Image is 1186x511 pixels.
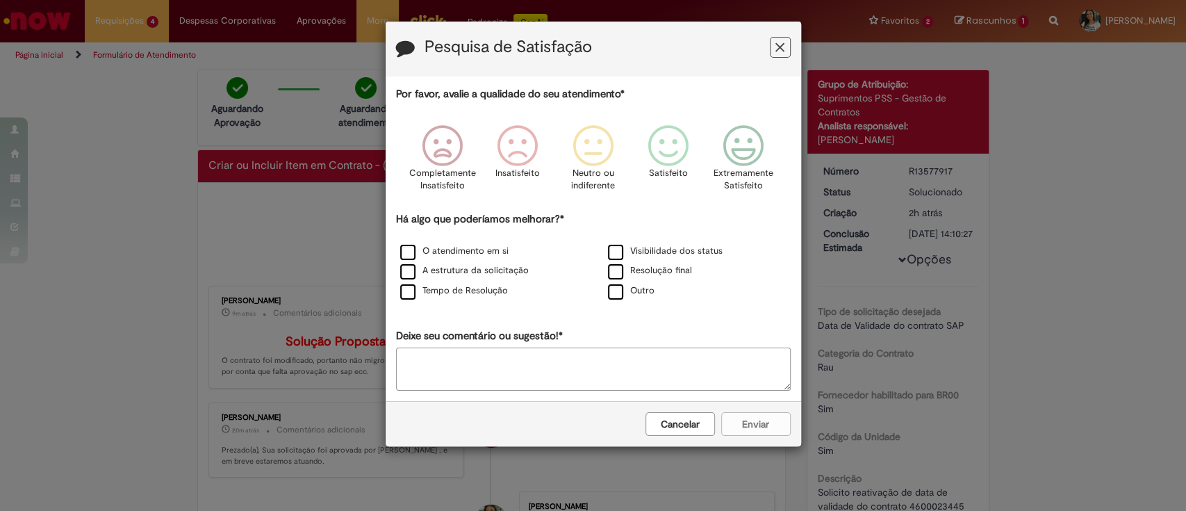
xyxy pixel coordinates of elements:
div: Insatisfeito [482,115,553,210]
div: Satisfeito [633,115,704,210]
label: A estrutura da solicitação [400,264,529,277]
label: Deixe seu comentário ou sugestão!* [396,329,563,343]
label: Resolução final [608,264,692,277]
div: Completamente Insatisfeito [407,115,478,210]
button: Cancelar [645,412,715,436]
label: Outro [608,284,654,298]
div: Neutro ou indiferente [557,115,628,210]
p: Completamente Insatisfeito [409,167,476,193]
label: O atendimento em si [400,245,509,258]
div: Extremamente Satisfeito [708,115,779,210]
label: Pesquisa de Satisfação [425,38,592,56]
div: Há algo que poderíamos melhorar?* [396,212,791,302]
p: Extremamente Satisfeito [714,167,773,193]
p: Neutro ou indiferente [568,167,618,193]
p: Satisfeito [649,167,688,180]
label: Por favor, avalie a qualidade do seu atendimento* [396,87,625,102]
label: Visibilidade dos status [608,245,723,258]
p: Insatisfeito [495,167,540,180]
label: Tempo de Resolução [400,284,508,298]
